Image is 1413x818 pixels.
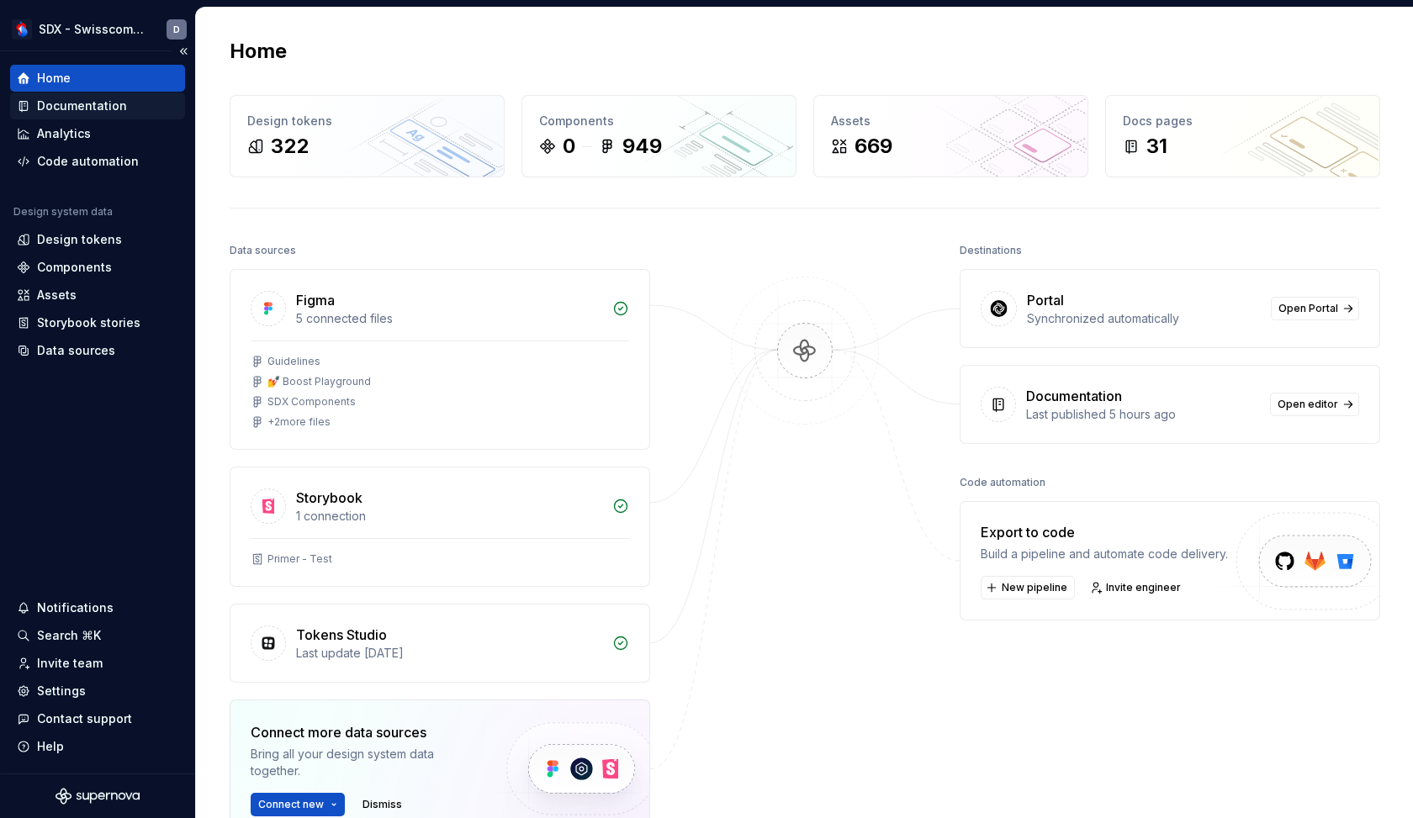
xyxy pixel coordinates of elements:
div: Storybook stories [37,314,140,331]
div: Export to code [981,522,1228,542]
svg: Supernova Logo [56,788,140,805]
a: Open Portal [1271,297,1359,320]
a: Tokens StudioLast update [DATE] [230,604,650,683]
button: SDX - Swisscom Digital ExperienceD [3,11,192,47]
div: Data sources [37,342,115,359]
div: Assets [831,113,1071,129]
div: Guidelines [267,355,320,368]
a: Data sources [10,337,185,364]
div: Assets [37,287,77,303]
span: Open editor [1278,398,1338,411]
img: fc0ed557-73b3-4f8f-bd58-0c7fdd7a87c5.png [12,19,32,40]
a: Components [10,254,185,281]
div: Documentation [1026,386,1122,406]
div: Search ⌘K [37,627,101,644]
a: Assets [10,282,185,309]
a: Documentation [10,92,185,119]
div: Invite team [37,655,103,672]
a: Assets669 [813,95,1088,177]
button: Collapse sidebar [172,40,195,63]
div: Destinations [960,239,1022,262]
a: Design tokens [10,226,185,253]
span: Open Portal [1278,302,1338,315]
h2: Home [230,38,287,65]
a: Settings [10,678,185,705]
button: Search ⌘K [10,622,185,649]
div: Storybook [296,488,363,508]
div: Design tokens [247,113,487,129]
button: Connect new [251,793,345,816]
div: Build a pipeline and automate code delivery. [981,546,1228,562]
button: Dismiss [355,793,410,816]
div: Docs pages [1123,113,1363,129]
div: Notifications [37,599,114,616]
div: Documentation [37,98,127,114]
div: 0 [563,133,575,160]
a: Components0949 [521,95,796,177]
div: 5 connected files [296,310,602,327]
div: Tokens Studio [296,625,387,645]
div: 1 connection [296,508,602,525]
div: + 2 more files [267,415,331,429]
span: Dismiss [363,798,402,811]
div: SDX Components [267,395,356,409]
a: Invite engineer [1085,576,1188,599]
a: Design tokens322 [230,95,505,177]
div: Figma [296,290,335,310]
div: Last published 5 hours ago [1026,406,1260,423]
button: New pipeline [981,576,1075,599]
span: New pipeline [1002,581,1067,594]
div: Portal [1027,290,1064,310]
div: Components [37,259,112,276]
span: Connect new [258,798,324,811]
div: Synchronized automatically [1027,310,1261,327]
a: Docs pages31 [1105,95,1380,177]
div: 31 [1146,133,1167,160]
div: Last update [DATE] [296,645,602,662]
div: Components [539,113,779,129]
div: SDX - Swisscom Digital Experience [39,21,146,38]
a: Storybook stories [10,309,185,336]
div: 669 [855,133,892,160]
a: Invite team [10,650,185,677]
div: Settings [37,683,86,699]
div: Design system data [13,205,113,219]
div: Connect more data sources [251,722,478,742]
div: Home [37,70,71,87]
a: Analytics [10,120,185,147]
div: D [173,23,180,36]
div: Contact support [37,710,132,727]
div: Data sources [230,239,296,262]
a: Storybook1 connectionPrimer - Test [230,467,650,587]
div: Analytics [37,125,91,142]
div: 949 [622,133,662,160]
span: Invite engineer [1106,581,1181,594]
div: Primer - Test [267,552,332,566]
div: 322 [271,133,309,160]
div: Help [37,738,64,755]
div: 💅 Boost Playground [267,375,371,388]
div: Design tokens [37,231,122,248]
button: Notifications [10,594,185,621]
button: Contact support [10,705,185,732]
a: Figma5 connected filesGuidelines💅 Boost PlaygroundSDX Components+2more files [230,269,650,450]
a: Open editor [1270,393,1359,416]
a: Code automation [10,148,185,175]
a: Home [10,65,185,92]
div: Code automation [37,153,139,170]
div: Code automation [960,471,1045,494]
button: Help [10,733,185,760]
div: Bring all your design system data together. [251,746,478,779]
